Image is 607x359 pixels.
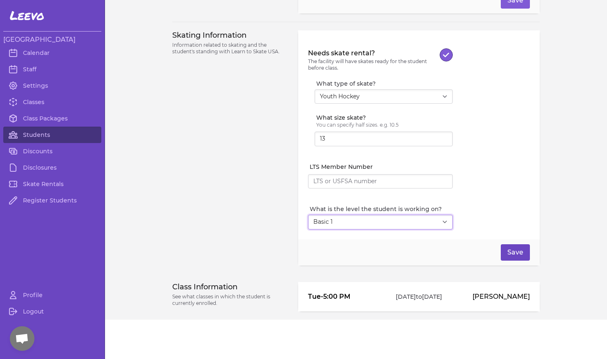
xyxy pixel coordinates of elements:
a: Skate Rentals [3,176,101,192]
a: Disclosures [3,159,101,176]
p: You can specify half sizes. e.g. 10.5 [316,122,453,128]
a: Classes [3,94,101,110]
h3: [GEOGRAPHIC_DATA] [3,35,101,45]
label: What size skate? [316,114,453,122]
p: See what classes in which the student is currently enrolled. [172,293,288,307]
span: Leevo [10,8,44,23]
a: Open chat [10,326,34,351]
a: Settings [3,77,101,94]
label: Needs skate rental? [308,48,440,58]
button: Save [501,244,530,261]
label: LTS Member Number [310,163,453,171]
a: Staff [3,61,101,77]
a: Students [3,127,101,143]
a: Class Packages [3,110,101,127]
a: Register Students [3,192,101,209]
p: [DATE] to [DATE] [383,293,455,301]
h3: Class Information [172,282,288,292]
a: Profile [3,287,101,303]
label: What is the level the student is working on? [310,205,453,213]
label: What type of skate? [316,80,453,88]
input: LTS or USFSA number [308,174,453,189]
a: Logout [3,303,101,320]
h3: Skating Information [172,30,288,40]
a: Discounts [3,143,101,159]
p: Information related to skating and the student's standing with Learn to Skate USA. [172,42,288,55]
p: [PERSON_NAME] [458,292,530,302]
p: The facility will have skates ready for the student before class. [308,58,440,71]
p: Tue - 5:00 PM [308,292,380,302]
a: Calendar [3,45,101,61]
